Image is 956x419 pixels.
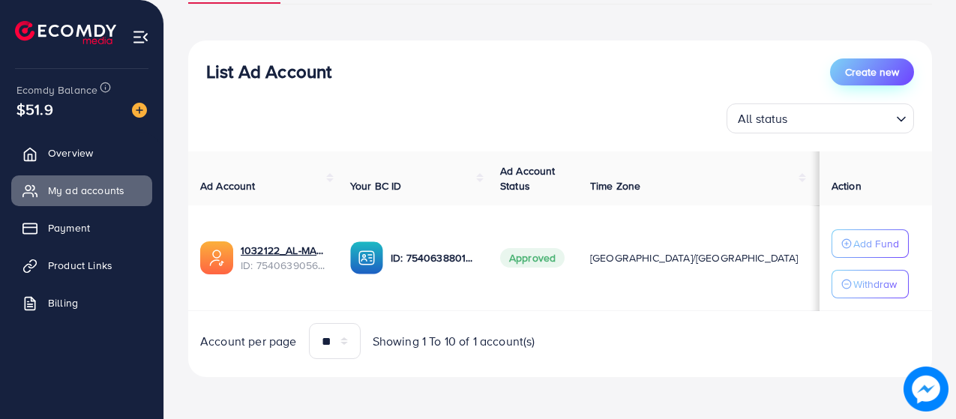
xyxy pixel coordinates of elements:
[350,178,402,193] span: Your BC ID
[500,248,565,268] span: Approved
[132,28,149,46] img: menu
[590,250,799,265] span: [GEOGRAPHIC_DATA]/[GEOGRAPHIC_DATA]
[11,250,152,280] a: Product Links
[241,243,326,258] a: 1032122_AL-MAKKAH_1755691890611
[15,21,116,44] img: logo
[241,243,326,274] div: <span class='underline'>1032122_AL-MAKKAH_1755691890611</span></br>7540639056867557392
[845,64,899,79] span: Create new
[590,178,640,193] span: Time Zone
[735,108,791,130] span: All status
[48,220,90,235] span: Payment
[132,103,147,118] img: image
[853,235,899,253] p: Add Fund
[11,138,152,168] a: Overview
[16,98,53,120] span: $51.9
[11,213,152,243] a: Payment
[241,258,326,273] span: ID: 7540639056867557392
[830,58,914,85] button: Create new
[200,178,256,193] span: Ad Account
[832,229,909,258] button: Add Fund
[832,270,909,298] button: Withdraw
[832,178,862,193] span: Action
[793,105,890,130] input: Search for option
[206,61,331,82] h3: List Ad Account
[16,82,97,97] span: Ecomdy Balance
[391,249,476,267] p: ID: 7540638801937629201
[48,183,124,198] span: My ad accounts
[904,367,949,412] img: image
[200,333,297,350] span: Account per page
[200,241,233,274] img: ic-ads-acc.e4c84228.svg
[350,241,383,274] img: ic-ba-acc.ded83a64.svg
[11,175,152,205] a: My ad accounts
[11,288,152,318] a: Billing
[853,275,897,293] p: Withdraw
[373,333,535,350] span: Showing 1 To 10 of 1 account(s)
[727,103,914,133] div: Search for option
[500,163,556,193] span: Ad Account Status
[48,258,112,273] span: Product Links
[48,295,78,310] span: Billing
[48,145,93,160] span: Overview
